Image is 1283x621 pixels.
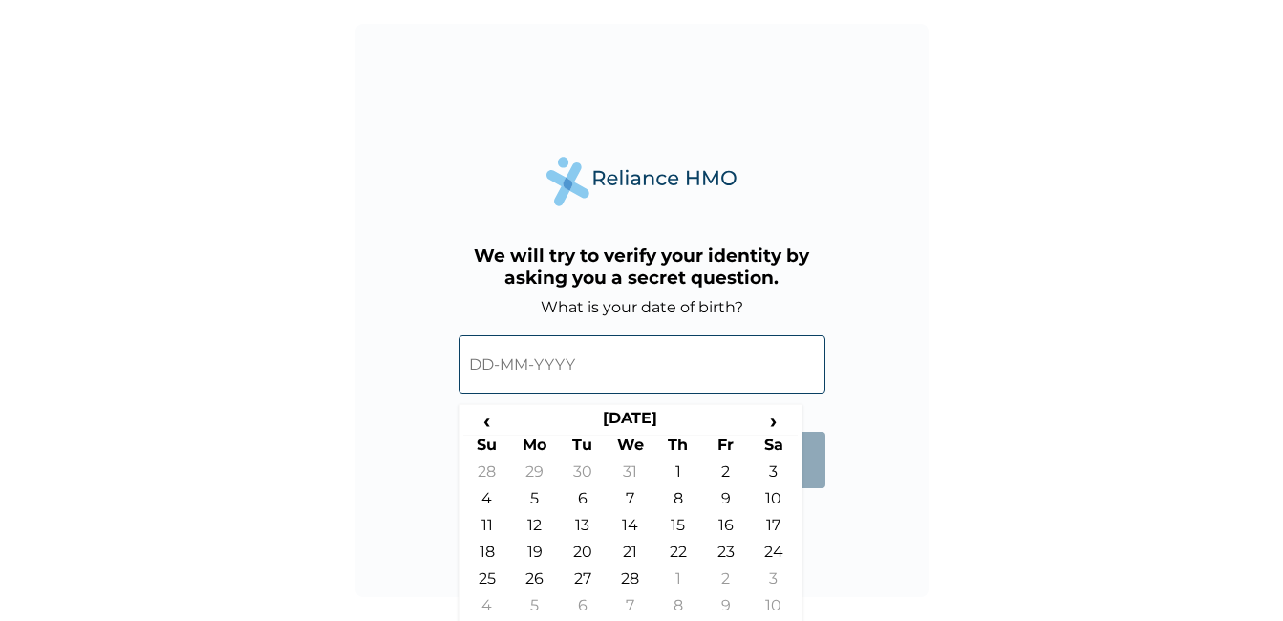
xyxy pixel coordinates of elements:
td: 24 [750,543,798,569]
td: 26 [511,569,559,596]
td: 21 [607,543,654,569]
td: 4 [463,489,511,516]
th: Mo [511,436,559,462]
img: Reliance Health's Logo [546,157,738,205]
td: 29 [511,462,559,489]
td: 9 [702,489,750,516]
td: 6 [559,489,607,516]
th: Su [463,436,511,462]
td: 25 [463,569,511,596]
td: 20 [559,543,607,569]
th: [DATE] [511,409,750,436]
td: 15 [654,516,702,543]
td: 30 [559,462,607,489]
td: 10 [750,489,798,516]
span: ‹ [463,409,511,433]
td: 8 [654,489,702,516]
th: Th [654,436,702,462]
td: 3 [750,569,798,596]
td: 27 [559,569,607,596]
td: 31 [607,462,654,489]
td: 17 [750,516,798,543]
td: 5 [511,489,559,516]
td: 23 [702,543,750,569]
input: DD-MM-YYYY [459,335,825,394]
td: 2 [702,462,750,489]
th: Sa [750,436,798,462]
th: Tu [559,436,607,462]
td: 18 [463,543,511,569]
th: We [607,436,654,462]
td: 19 [511,543,559,569]
td: 7 [607,489,654,516]
td: 14 [607,516,654,543]
span: › [750,409,798,433]
td: 28 [463,462,511,489]
h3: We will try to verify your identity by asking you a secret question. [459,245,825,289]
td: 16 [702,516,750,543]
td: 11 [463,516,511,543]
td: 28 [607,569,654,596]
td: 3 [750,462,798,489]
td: 13 [559,516,607,543]
td: 2 [702,569,750,596]
td: 1 [654,462,702,489]
label: What is your date of birth? [541,298,743,316]
td: 1 [654,569,702,596]
td: 12 [511,516,559,543]
th: Fr [702,436,750,462]
td: 22 [654,543,702,569]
